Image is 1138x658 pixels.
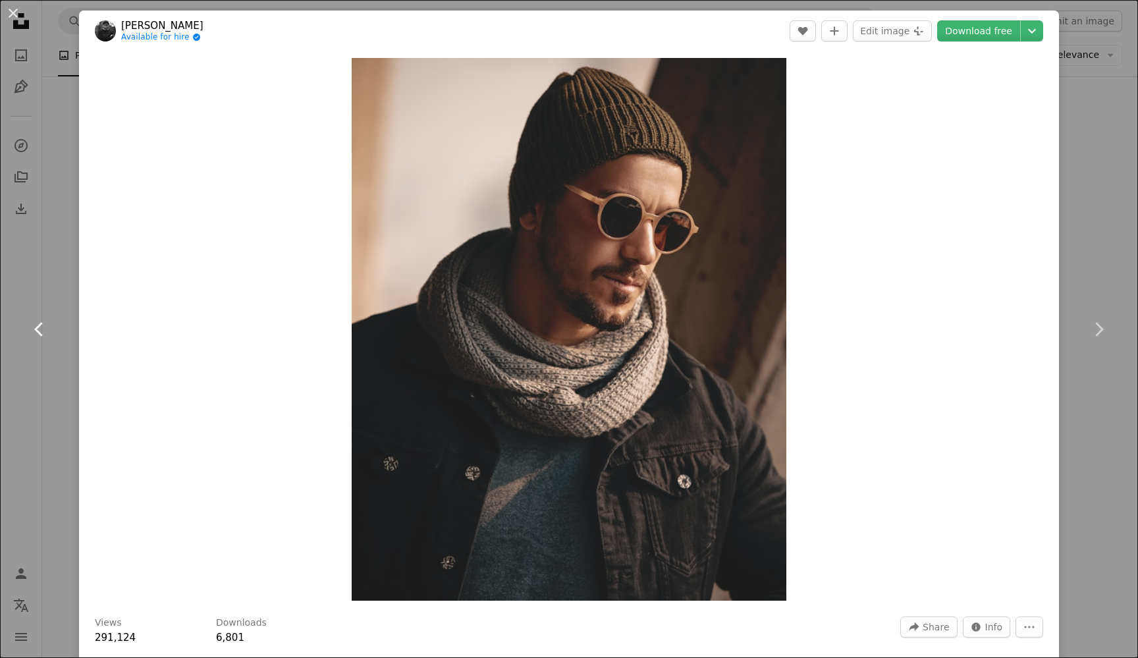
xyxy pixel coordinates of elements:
button: Share this image [900,617,957,638]
button: Like [790,20,816,41]
button: Edit image [853,20,932,41]
a: Available for hire [121,32,203,43]
img: Go to Majid Akbari's profile [95,20,116,41]
span: Info [985,617,1003,637]
a: Next [1059,266,1138,393]
button: Choose download size [1021,20,1043,41]
a: [PERSON_NAME] [121,19,203,32]
img: woman in black jacket wearing white knit scarf and black sunglasses [352,58,786,601]
h3: Downloads [216,617,267,630]
span: 6,801 [216,632,244,644]
button: Add to Collection [821,20,848,41]
span: 291,124 [95,632,136,644]
button: Zoom in on this image [352,58,786,601]
span: Share [923,617,949,637]
h3: Views [95,617,122,630]
button: Stats about this image [963,617,1011,638]
a: Download free [937,20,1020,41]
button: More Actions [1016,617,1043,638]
